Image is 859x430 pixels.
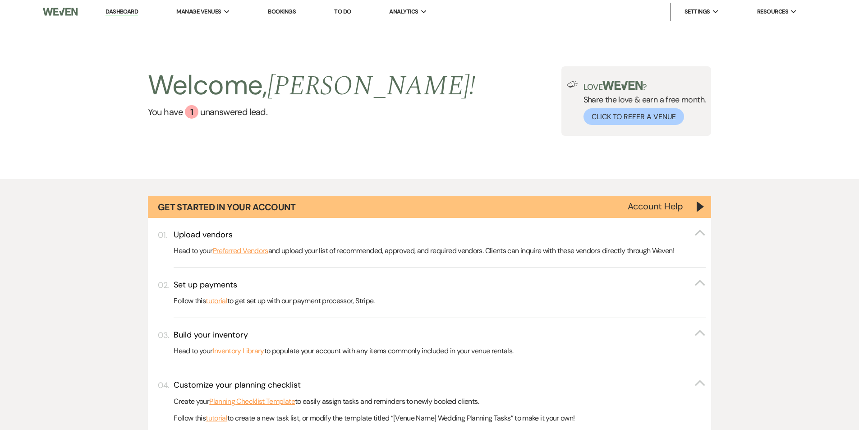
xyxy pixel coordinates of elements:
span: [PERSON_NAME] ! [267,65,476,107]
img: Weven Logo [43,2,77,21]
a: Dashboard [106,8,138,16]
h3: Customize your planning checklist [174,379,301,391]
h3: Upload vendors [174,229,233,240]
h3: Build your inventory [174,329,248,341]
a: To Do [334,8,351,15]
button: Build your inventory [174,329,706,341]
div: Share the love & earn a free month. [578,81,706,125]
button: Account Help [628,202,683,211]
span: Manage Venues [176,7,221,16]
a: Bookings [268,8,296,15]
span: Settings [684,7,710,16]
div: 1 [185,105,198,119]
a: You have 1 unanswered lead. [148,105,476,119]
button: Set up payments [174,279,706,291]
button: Click to Refer a Venue [583,108,684,125]
button: Customize your planning checklist [174,379,706,391]
span: Resources [757,7,788,16]
a: tutorial [206,412,227,424]
p: Create your to easily assign tasks and reminders to newly booked clients. [174,396,706,407]
h1: Get Started in Your Account [158,201,296,213]
h2: Welcome, [148,66,476,105]
a: Inventory Library [213,345,264,357]
p: Love ? [583,81,706,91]
a: Preferred Vendors [213,245,268,257]
p: Head to your to populate your account with any items commonly included in your venue rentals. [174,345,706,357]
p: Follow this to create a new task list, or modify the template titled “[Venue Name] Wedding Planni... [174,412,706,424]
h3: Set up payments [174,279,237,291]
button: Upload vendors [174,229,706,240]
a: Planning Checklist Template [209,396,295,407]
span: Analytics [389,7,418,16]
img: weven-logo-green.svg [602,81,643,90]
img: loud-speaker-illustration.svg [567,81,578,88]
a: tutorial [206,295,227,307]
p: Head to your and upload your list of recommended, approved, and required vendors. Clients can inq... [174,245,706,257]
p: Follow this to get set up with our payment processor, Stripe. [174,295,706,307]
